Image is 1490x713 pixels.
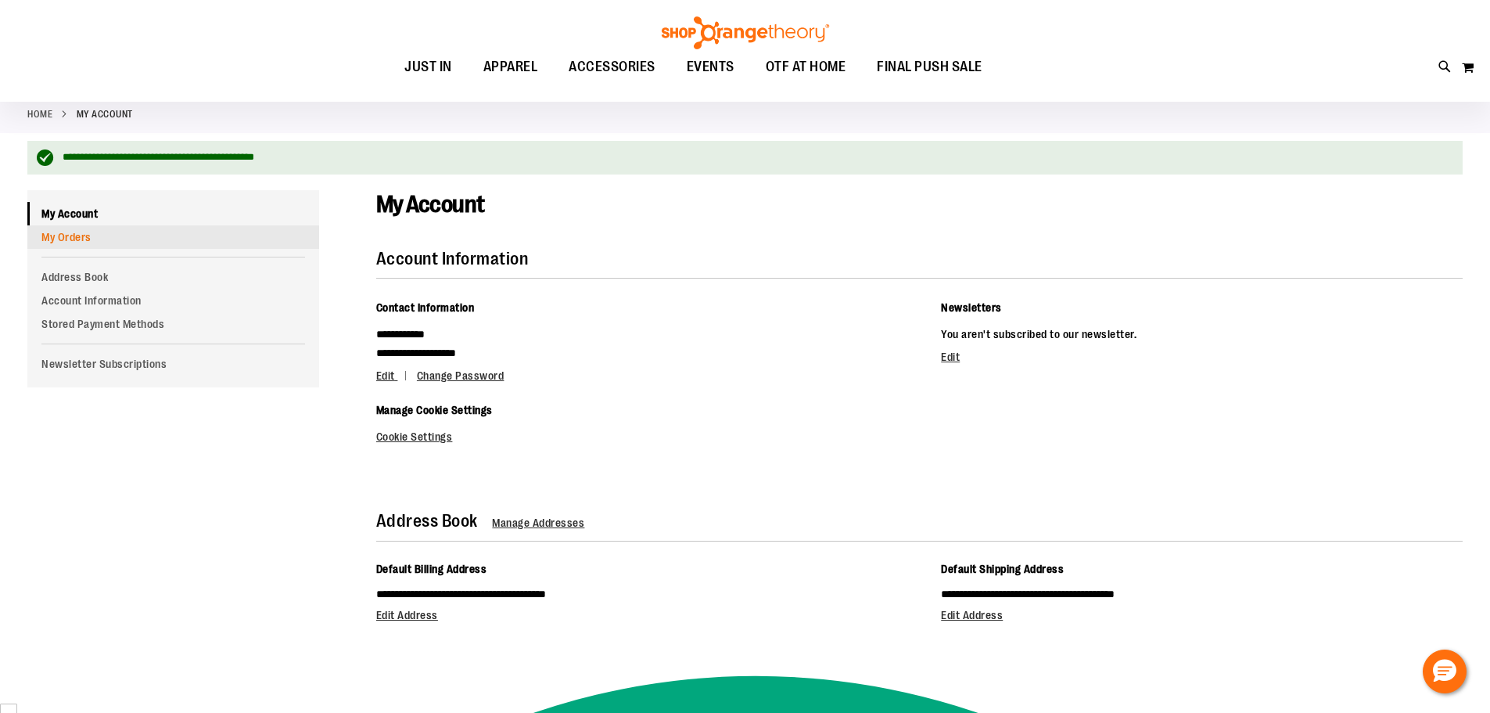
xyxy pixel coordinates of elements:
span: Newsletters [941,301,1002,314]
a: JUST IN [389,49,468,85]
a: APPAREL [468,49,554,85]
a: Address Book [27,265,319,289]
a: ACCESSORIES [553,49,671,85]
a: Account Information [27,289,319,312]
a: My Account [27,202,319,225]
span: EVENTS [687,49,734,85]
span: FINAL PUSH SALE [877,49,982,85]
span: OTF AT HOME [766,49,846,85]
a: Home [27,107,52,121]
button: Hello, have a question? Let’s chat. [1423,650,1467,693]
span: Manage Cookie Settings [376,404,493,416]
span: Edit [376,369,395,382]
strong: My Account [77,107,133,121]
a: Edit Address [376,609,438,621]
a: Change Password [417,369,504,382]
a: Edit [941,351,960,363]
a: Edit Address [941,609,1003,621]
a: EVENTS [671,49,750,85]
a: FINAL PUSH SALE [861,49,998,85]
span: Default Shipping Address [941,563,1064,575]
span: Default Billing Address [376,563,487,575]
strong: Address Book [376,511,478,531]
a: Manage Addresses [492,517,584,529]
a: Stored Payment Methods [27,312,319,336]
span: APPAREL [483,49,538,85]
span: My Account [376,191,485,218]
span: JUST IN [404,49,452,85]
span: Contact Information [376,301,475,314]
a: My Orders [27,225,319,249]
p: You aren't subscribed to our newsletter. [941,325,1463,344]
span: ACCESSORIES [569,49,655,85]
a: Cookie Settings [376,430,453,443]
a: OTF AT HOME [750,49,862,85]
a: Edit [376,369,415,382]
img: Shop Orangetheory [659,16,831,49]
strong: Account Information [376,249,529,268]
a: Newsletter Subscriptions [27,352,319,376]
